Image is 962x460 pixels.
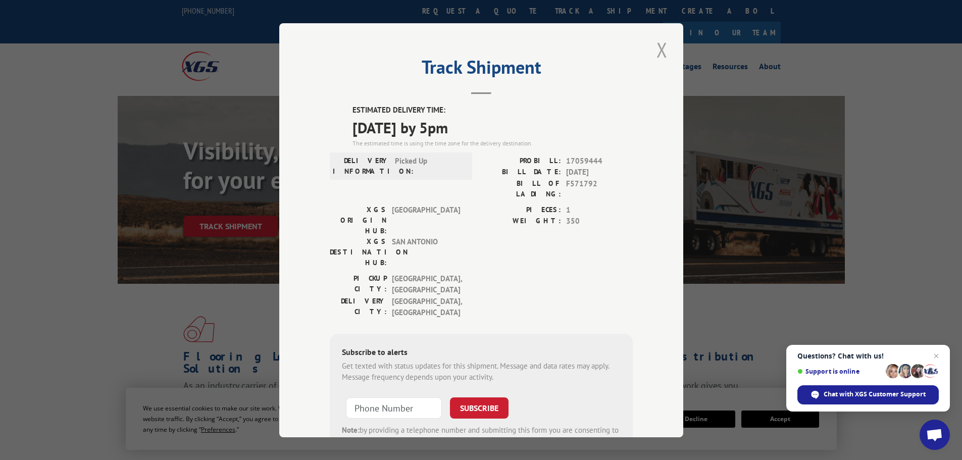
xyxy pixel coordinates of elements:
label: DELIVERY CITY: [330,295,387,318]
span: [GEOGRAPHIC_DATA] [392,204,460,236]
span: [DATE] [566,167,633,178]
span: F571792 [566,178,633,199]
span: 17059444 [566,155,633,167]
span: 350 [566,216,633,227]
span: [GEOGRAPHIC_DATA] , [GEOGRAPHIC_DATA] [392,295,460,318]
div: The estimated time is using the time zone for the delivery destination. [352,138,633,147]
label: WEIGHT: [481,216,561,227]
div: Subscribe to alerts [342,345,621,360]
button: SUBSCRIBE [450,397,509,418]
label: PICKUP CITY: [330,273,387,295]
label: BILL OF LADING: [481,178,561,199]
span: Questions? Chat with us! [797,352,939,360]
label: DELIVERY INFORMATION: [333,155,390,176]
label: ESTIMATED DELIVERY TIME: [352,105,633,116]
strong: Note: [342,425,360,434]
span: [DATE] by 5pm [352,116,633,138]
span: 1 [566,204,633,216]
span: Chat with XGS Customer Support [797,385,939,404]
label: XGS DESTINATION HUB: [330,236,387,268]
a: Open chat [920,420,950,450]
span: [GEOGRAPHIC_DATA] , [GEOGRAPHIC_DATA] [392,273,460,295]
span: Chat with XGS Customer Support [824,390,926,399]
span: SAN ANTONIO [392,236,460,268]
h2: Track Shipment [330,60,633,79]
button: Close modal [653,36,671,64]
label: XGS ORIGIN HUB: [330,204,387,236]
input: Phone Number [346,397,442,418]
span: Support is online [797,368,882,375]
label: PIECES: [481,204,561,216]
div: by providing a telephone number and submitting this form you are consenting to be contacted by SM... [342,424,621,458]
div: Get texted with status updates for this shipment. Message and data rates may apply. Message frequ... [342,360,621,383]
label: BILL DATE: [481,167,561,178]
label: PROBILL: [481,155,561,167]
span: Picked Up [395,155,463,176]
